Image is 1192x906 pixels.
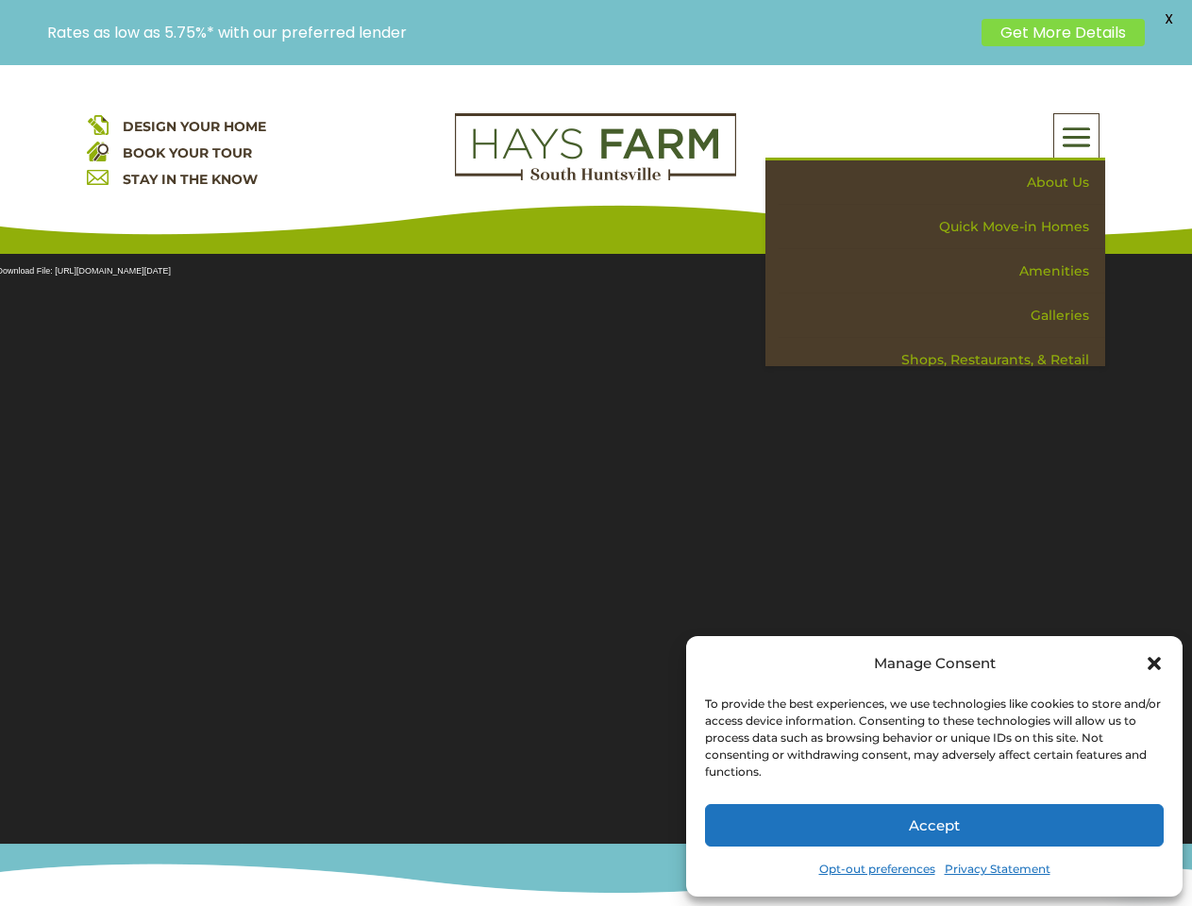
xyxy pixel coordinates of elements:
a: Amenities [779,249,1105,294]
p: Rates as low as 5.75%* with our preferred lender [47,24,972,42]
div: Close dialog [1145,654,1164,673]
button: Accept [705,804,1164,847]
a: STAY IN THE KNOW [123,171,258,188]
a: hays farm homes huntsville development [455,168,736,185]
div: Manage Consent [874,650,996,677]
img: Logo [455,113,736,181]
div: To provide the best experiences, we use technologies like cookies to store and/or access device i... [705,696,1162,780]
a: Get More Details [982,19,1145,46]
span: X [1154,5,1183,33]
a: Privacy Statement [945,856,1050,882]
a: Quick Move-in Homes [779,205,1105,249]
a: Galleries [779,294,1105,338]
a: About Us [779,160,1105,205]
a: DESIGN YOUR HOME [123,118,266,135]
a: Shops, Restaurants, & Retail [779,338,1105,382]
a: BOOK YOUR TOUR [123,144,252,161]
img: book your home tour [87,140,109,161]
a: Opt-out preferences [819,856,935,882]
img: design your home [87,113,109,135]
